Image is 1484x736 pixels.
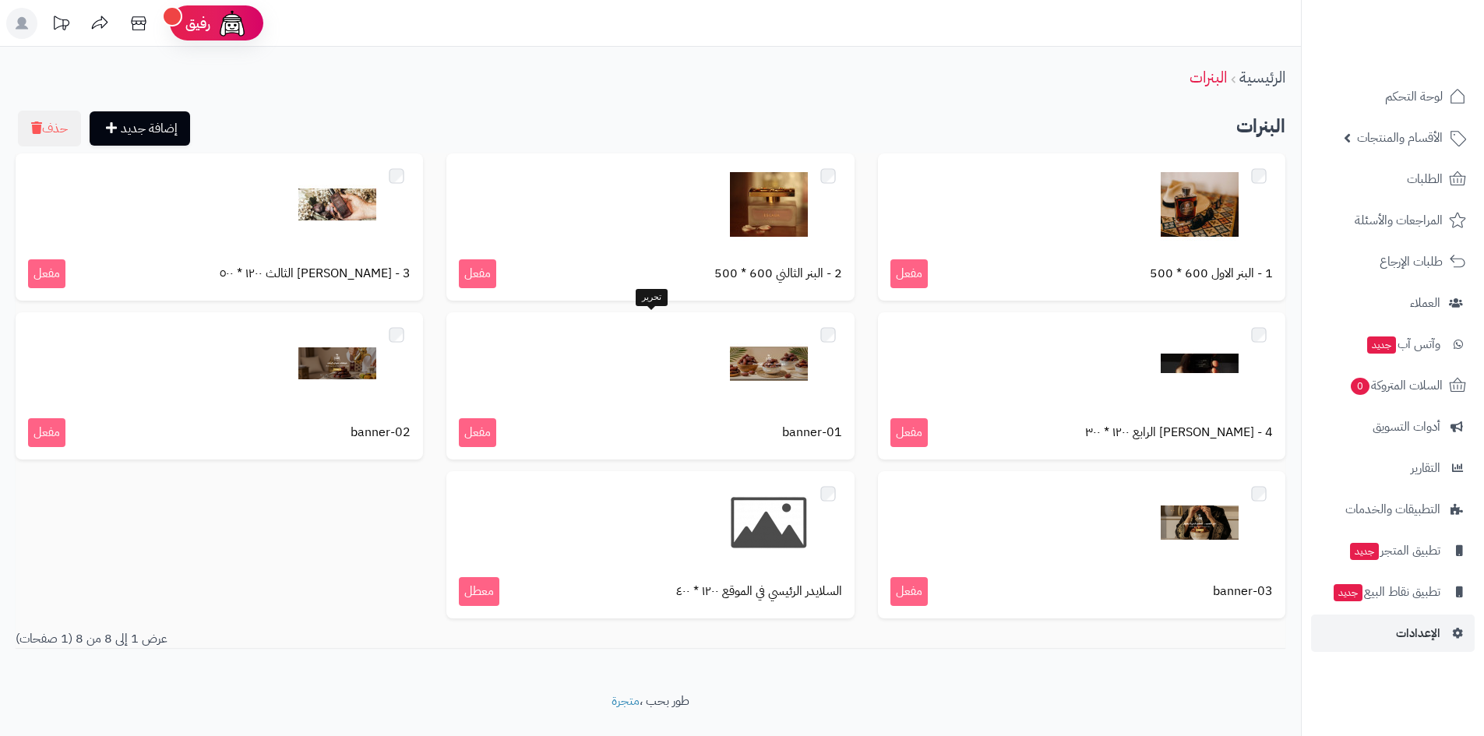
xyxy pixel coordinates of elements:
[446,471,854,618] a: السلايدر الرئيسي في الموقع ١٢٠٠ * ٤٠٠ معطل
[1311,573,1475,611] a: تطبيق نقاط البيعجديد
[1348,540,1440,562] span: تطبيق المتجر
[217,8,248,39] img: ai-face.png
[185,14,210,33] span: رفيق
[1373,416,1440,438] span: أدوات التسويق
[714,265,842,283] span: 2 - البنر الثالني 600 * 500
[446,153,854,301] a: 2 - البنر الثالني 600 * 500 مفعل
[16,312,423,460] a: banner-02 مفعل
[1311,243,1475,280] a: طلبات الإرجاع
[41,8,80,43] a: تحديثات المنصة
[18,111,81,146] button: حذف
[1351,378,1369,395] span: 0
[28,259,65,288] span: مفعل
[16,153,423,301] a: 3 - [PERSON_NAME] الثالث ١٢٠٠ * ٥٠٠ مفعل
[890,259,928,288] span: مفعل
[1311,491,1475,528] a: التطبيقات والخدمات
[1311,449,1475,487] a: التقارير
[28,418,65,447] span: مفعل
[459,418,496,447] span: مفعل
[1349,375,1443,396] span: السلات المتروكة
[1378,44,1469,76] img: logo-2.png
[1311,78,1475,115] a: لوحة التحكم
[1396,622,1440,644] span: الإعدادات
[459,577,499,606] span: معطل
[1311,284,1475,322] a: العملاء
[612,692,640,710] a: متجرة
[1085,424,1273,442] span: 4 - [PERSON_NAME] الرابع ١٢٠٠ * ٣٠٠
[1311,160,1475,198] a: الطلبات
[220,265,411,283] span: 3 - [PERSON_NAME] الثالث ١٢٠٠ * ٥٠٠
[1332,581,1440,603] span: تطبيق نقاط البيع
[878,471,1285,618] a: banner-03 مفعل
[1385,86,1443,107] span: لوحة التحكم
[1311,326,1475,363] a: وآتس آبجديد
[90,111,190,146] a: إضافة جديد
[1367,336,1396,354] span: جديد
[1355,210,1443,231] span: المراجعات والأسئلة
[1150,265,1273,283] span: 1 - البنر الاول 600 * 500
[1190,65,1227,89] a: البنرات
[1311,532,1475,569] a: تطبيق المتجرجديد
[878,153,1285,301] a: 1 - البنر الاول 600 * 500 مفعل
[1311,615,1475,652] a: الإعدادات
[1410,292,1440,314] span: العملاء
[1350,543,1379,560] span: جديد
[890,577,928,606] span: مفعل
[1345,498,1440,520] span: التطبيقات والخدمات
[1357,127,1443,149] span: الأقسام والمنتجات
[1407,168,1443,190] span: الطلبات
[1311,202,1475,239] a: المراجعات والأسئلة
[1366,333,1440,355] span: وآتس آب
[1380,251,1443,273] span: طلبات الإرجاع
[1334,584,1362,601] span: جديد
[1311,367,1475,404] a: السلات المتروكة0
[4,630,650,648] div: عرض 1 إلى 8 من 8 (1 صفحات)
[446,312,854,460] a: banner-01 مفعل
[1239,65,1285,89] a: الرئيسية
[1213,583,1273,600] span: banner-03
[1411,457,1440,479] span: التقارير
[676,583,842,600] span: السلايدر الرئيسي في الموقع ١٢٠٠ * ٤٠٠
[636,289,668,306] div: تحرير
[1311,408,1475,445] a: أدوات التسويق
[16,111,1285,143] h2: البنرات
[890,418,928,447] span: مفعل
[459,259,496,288] span: مفعل
[878,312,1285,460] a: 4 - [PERSON_NAME] الرابع ١٢٠٠ * ٣٠٠ مفعل
[782,424,842,442] span: banner-01
[351,424,411,442] span: banner-02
